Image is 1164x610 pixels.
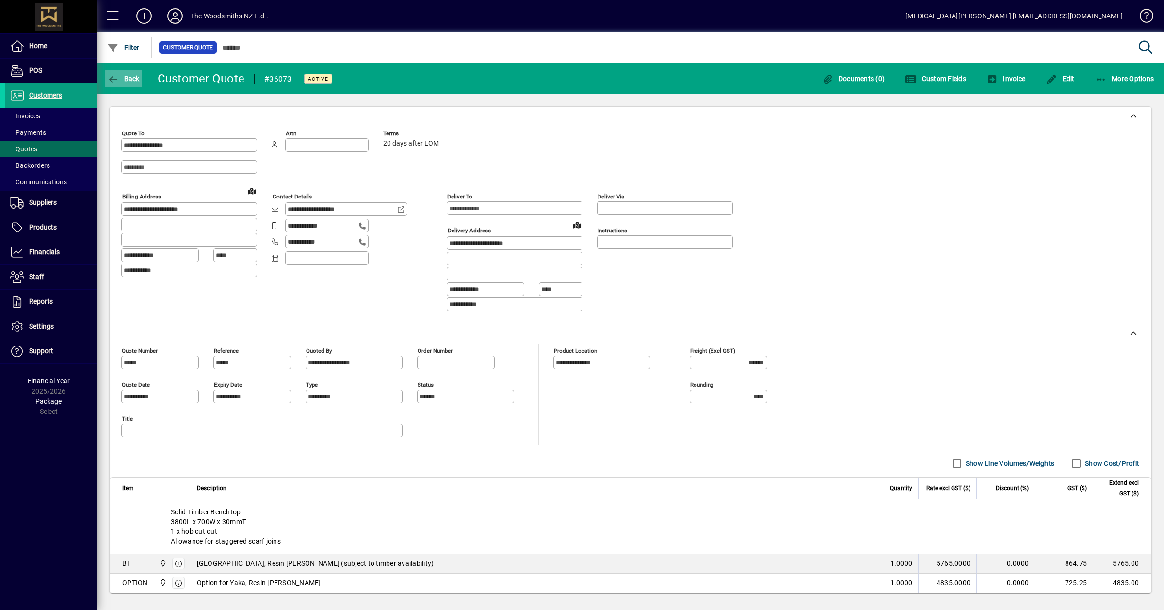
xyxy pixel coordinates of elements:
[107,75,140,82] span: Back
[1095,75,1154,82] span: More Options
[10,129,46,136] span: Payments
[890,483,912,494] span: Quantity
[447,193,472,200] mat-label: Deliver To
[905,75,966,82] span: Custom Fields
[122,415,133,422] mat-label: Title
[191,8,268,24] div: The Woodsmiths NZ Ltd .
[1043,70,1077,87] button: Edit
[1046,75,1075,82] span: Edit
[160,7,191,25] button: Profile
[158,71,245,86] div: Customer Quote
[29,347,53,355] span: Support
[306,347,332,354] mat-label: Quoted by
[105,39,142,56] button: Filter
[5,59,97,83] a: POS
[197,559,434,568] span: [GEOGRAPHIC_DATA], Resin [PERSON_NAME] (subject to timber availability)
[5,174,97,190] a: Communications
[197,578,321,588] span: Option for Yaka, Resin [PERSON_NAME]
[214,381,242,388] mat-label: Expiry date
[29,223,57,231] span: Products
[29,66,42,74] span: POS
[122,559,131,568] div: BT
[308,76,328,82] span: Active
[1093,554,1151,574] td: 5765.00
[197,483,226,494] span: Description
[905,8,1123,24] div: [MEDICAL_DATA][PERSON_NAME] [EMAIL_ADDRESS][DOMAIN_NAME]
[964,459,1054,468] label: Show Line Volumes/Weights
[10,112,40,120] span: Invoices
[890,559,913,568] span: 1.0000
[163,43,213,52] span: Customer Quote
[157,577,168,588] span: The Woodsmiths
[29,297,53,305] span: Reports
[122,347,158,354] mat-label: Quote number
[1093,574,1151,593] td: 4835.00
[383,140,439,148] span: 20 days after EOM
[924,578,970,588] div: 4835.0000
[29,198,57,206] span: Suppliers
[383,131,441,137] span: Terms
[306,381,318,388] mat-label: Type
[1035,574,1093,593] td: 725.25
[29,42,47,49] span: Home
[822,75,885,82] span: Documents (0)
[10,145,37,153] span: Quotes
[5,215,97,240] a: Products
[28,377,70,385] span: Financial Year
[5,240,97,264] a: Financials
[996,483,1029,494] span: Discount (%)
[5,265,97,289] a: Staff
[29,248,60,256] span: Financials
[10,178,67,186] span: Communications
[976,554,1035,574] td: 0.0000
[5,124,97,141] a: Payments
[924,559,970,568] div: 5765.0000
[122,578,148,588] div: OPTION
[926,483,970,494] span: Rate excl GST ($)
[1067,483,1087,494] span: GST ($)
[29,322,54,330] span: Settings
[97,70,150,87] app-page-header-button: Back
[976,574,1035,593] td: 0.0000
[598,193,624,200] mat-label: Deliver via
[418,381,434,388] mat-label: Status
[10,162,50,169] span: Backorders
[5,141,97,157] a: Quotes
[29,273,44,280] span: Staff
[5,34,97,58] a: Home
[286,130,296,137] mat-label: Attn
[1099,478,1139,499] span: Extend excl GST ($)
[984,70,1028,87] button: Invoice
[264,71,292,87] div: #36073
[903,70,969,87] button: Custom Fields
[214,347,239,354] mat-label: Reference
[5,191,97,215] a: Suppliers
[110,499,1151,554] div: Solid Timber Benchtop 3800L x 700W x 30mmT 1 x hob cut out Allowance for staggered scarf joins
[890,578,913,588] span: 1.0000
[35,397,62,405] span: Package
[5,157,97,174] a: Backorders
[5,314,97,339] a: Settings
[986,75,1025,82] span: Invoice
[690,381,713,388] mat-label: Rounding
[105,70,142,87] button: Back
[122,483,134,494] span: Item
[5,339,97,363] a: Support
[5,108,97,124] a: Invoices
[122,130,145,137] mat-label: Quote To
[5,290,97,314] a: Reports
[29,91,62,99] span: Customers
[107,44,140,51] span: Filter
[819,70,887,87] button: Documents (0)
[1035,554,1093,574] td: 864.75
[554,347,597,354] mat-label: Product location
[1093,70,1157,87] button: More Options
[244,183,259,198] a: View on map
[569,217,585,232] a: View on map
[122,381,150,388] mat-label: Quote date
[418,347,453,354] mat-label: Order number
[1083,459,1139,468] label: Show Cost/Profit
[598,227,627,234] mat-label: Instructions
[129,7,160,25] button: Add
[157,558,168,569] span: The Woodsmiths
